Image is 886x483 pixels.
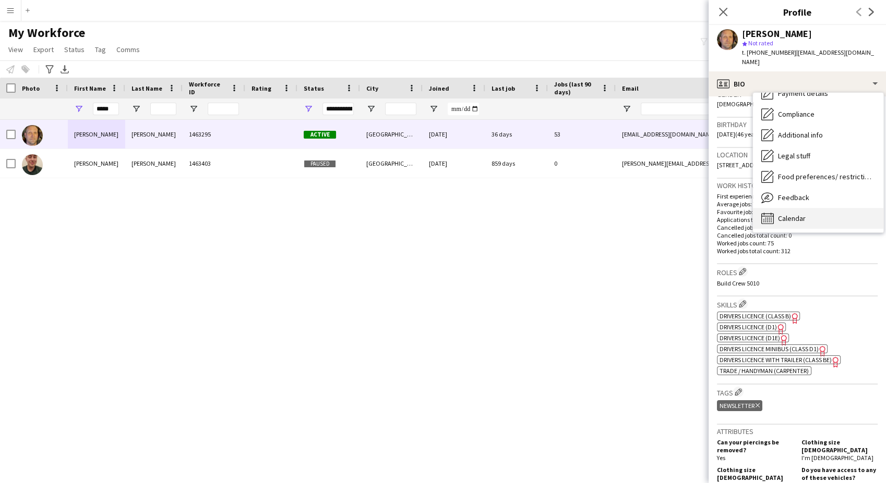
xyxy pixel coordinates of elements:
[125,120,183,148] div: [PERSON_NAME]
[717,266,878,277] h3: Roles
[131,104,141,114] button: Open Filter Menu
[717,427,878,436] h3: Attributes
[58,63,71,76] app-action-btn: Export XLSX
[112,43,144,56] a: Comms
[801,438,878,454] h5: Clothing size [DEMOGRAPHIC_DATA]
[74,104,83,114] button: Open Filter Menu
[778,89,828,98] span: Payment details
[208,103,239,115] input: Workforce ID Filter Input
[720,323,777,331] span: Drivers Licence (D1)
[717,224,878,231] p: Cancelled jobs count: 0
[366,84,378,92] span: City
[717,466,793,481] h5: Clothing size [DEMOGRAPHIC_DATA]
[778,172,875,181] span: Food preferences/ restrictions
[801,466,878,481] h5: Do you have access to any of these vehicles?
[304,160,336,168] span: Paused
[720,334,780,342] span: Drivers Licence (D1E)
[95,45,106,54] span: Tag
[189,104,198,114] button: Open Filter Menu
[64,45,85,54] span: Status
[778,151,810,160] span: Legal stuff
[8,25,85,41] span: My Workforce
[717,387,878,398] h3: Tags
[74,84,106,92] span: First Name
[429,84,449,92] span: Joined
[717,239,878,247] p: Worked jobs count: 75
[366,104,376,114] button: Open Filter Menu
[753,145,883,166] div: Legal stuff
[304,84,324,92] span: Status
[22,154,43,175] img: Darron Mckinnon
[778,214,806,223] span: Calendar
[22,84,40,92] span: Photo
[304,104,313,114] button: Open Filter Menu
[717,100,779,108] span: [DEMOGRAPHIC_DATA]
[485,120,548,148] div: 36 days
[748,39,773,47] span: Not rated
[720,345,819,353] span: Drivers Licence Minibus (Class D1)
[616,149,824,178] div: [PERSON_NAME][EMAIL_ADDRESS][PERSON_NAME][DOMAIN_NAME]
[423,149,485,178] div: [DATE]
[717,231,878,239] p: Cancelled jobs total count: 0
[717,120,878,129] h3: Birthday
[778,130,823,140] span: Additional info
[717,208,878,216] p: Favourite job: Build Manager 5010
[801,454,873,462] span: I'm [DEMOGRAPHIC_DATA]
[554,80,597,96] span: Jobs (last 90 days)
[93,103,119,115] input: First Name Filter Input
[43,63,56,76] app-action-btn: Advanced filters
[116,45,140,54] span: Comms
[150,103,176,115] input: Last Name Filter Input
[717,161,769,169] span: [STREET_ADDRESS]
[548,120,616,148] div: 53
[717,150,878,159] h3: Location
[33,45,54,54] span: Export
[720,312,791,320] span: Drivers Licence (Class B)
[448,103,479,115] input: Joined Filter Input
[717,247,878,255] p: Worked jobs total count: 312
[720,367,809,375] span: Trade / Handyman (Carpenter)
[717,216,878,224] p: Applications total count: 312
[717,192,878,200] p: First experience: [DATE]
[778,109,815,119] span: Compliance
[717,181,878,190] h3: Work history
[742,29,812,39] div: [PERSON_NAME]
[492,84,515,92] span: Last job
[717,299,878,309] h3: Skills
[753,187,883,208] div: Feedback
[753,166,883,187] div: Food preferences/ restrictions
[183,149,245,178] div: 1463403
[183,120,245,148] div: 1463295
[753,104,883,125] div: Compliance
[60,43,89,56] a: Status
[709,71,886,96] div: Bio
[360,149,423,178] div: [GEOGRAPHIC_DATA]
[91,43,110,56] a: Tag
[709,5,886,19] h3: Profile
[131,84,162,92] span: Last Name
[385,103,416,115] input: City Filter Input
[717,438,793,454] h5: Can your piercings be removed?
[717,130,761,138] span: [DATE] (46 years)
[616,120,824,148] div: [EMAIL_ADDRESS][DOMAIN_NAME]
[717,200,878,208] p: Average jobs: 7.61
[641,103,818,115] input: Email Filter Input
[304,131,336,139] span: Active
[189,80,226,96] span: Workforce ID
[68,149,125,178] div: [PERSON_NAME]
[717,400,762,411] div: Newsletter
[753,83,883,104] div: Payment details
[717,454,725,462] span: Yes
[4,43,27,56] a: View
[622,84,639,92] span: Email
[717,279,759,287] span: Build Crew 5010
[29,43,58,56] a: Export
[753,125,883,145] div: Additional info
[423,120,485,148] div: [DATE]
[252,84,271,92] span: Rating
[22,125,43,146] img: Arron Jennison
[720,356,832,364] span: Drivers Licence with trailer (Class BE)
[742,48,796,56] span: t. [PHONE_NUMBER]
[742,48,874,66] span: | [EMAIL_ADDRESS][DOMAIN_NAME]
[125,149,183,178] div: [PERSON_NAME]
